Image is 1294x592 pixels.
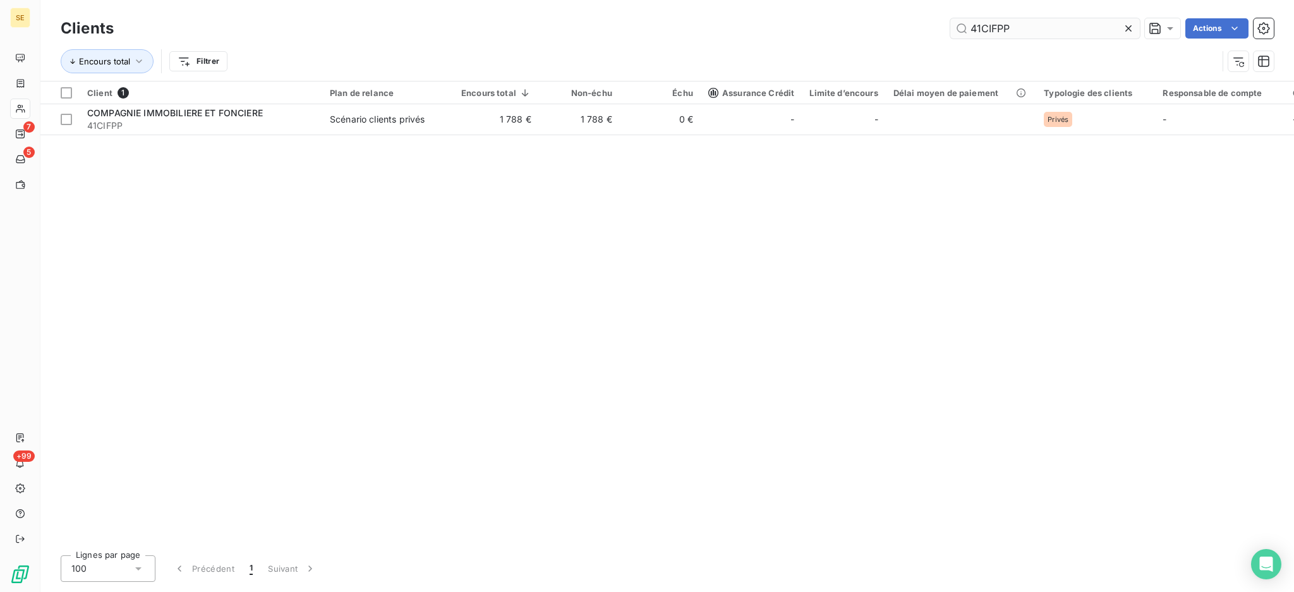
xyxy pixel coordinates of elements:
[627,88,693,98] div: Échu
[10,564,30,584] img: Logo LeanPay
[874,113,878,126] span: -
[10,8,30,28] div: SE
[461,88,531,98] div: Encours total
[250,562,253,575] span: 1
[1251,549,1281,579] div: Open Intercom Messenger
[620,104,701,135] td: 0 €
[61,17,114,40] h3: Clients
[10,124,30,144] a: 7
[10,149,30,169] a: 5
[79,56,130,66] span: Encours total
[61,49,154,73] button: Encours total
[87,107,263,118] span: COMPAGNIE IMMOBILIERE ET FONCIERE
[169,51,227,71] button: Filtrer
[790,113,794,126] span: -
[23,121,35,133] span: 7
[330,88,446,98] div: Plan de relance
[330,113,425,126] div: Scénario clients privés
[1163,88,1277,98] div: Responsable de compte
[13,450,35,462] span: +99
[1044,88,1147,98] div: Typologie des clients
[1163,114,1166,124] span: -
[809,88,878,98] div: Limite d’encours
[71,562,87,575] span: 100
[454,104,539,135] td: 1 788 €
[87,88,112,98] span: Client
[242,555,260,582] button: 1
[23,147,35,158] span: 5
[539,104,620,135] td: 1 788 €
[950,18,1140,39] input: Rechercher
[1048,116,1068,123] span: Privés
[118,87,129,99] span: 1
[260,555,324,582] button: Suivant
[166,555,242,582] button: Précédent
[1185,18,1249,39] button: Actions
[87,119,315,132] span: 41CIFPP
[893,88,1029,98] div: Délai moyen de paiement
[708,88,794,98] span: Assurance Crédit
[547,88,612,98] div: Non-échu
